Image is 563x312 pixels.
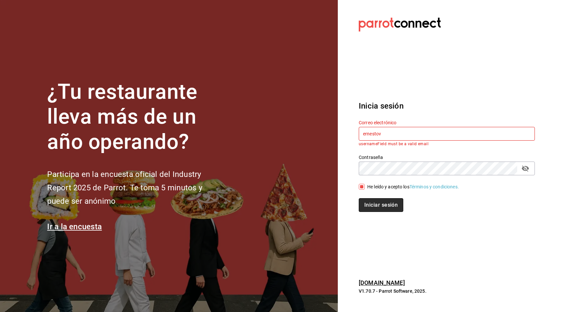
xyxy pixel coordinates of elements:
[359,155,535,159] label: Contraseña
[47,79,224,155] h1: ¿Tu restaurante lleva más de un año operando?
[47,168,224,208] h2: Participa en la encuesta oficial del Industry Report 2025 de Parrot. Te toma 5 minutos y puede se...
[359,120,535,125] label: Correo electrónico
[359,198,403,212] button: Iniciar sesión
[359,100,535,112] h3: Inicia sesión
[359,288,535,294] p: V1.70.7 - Parrot Software, 2025.
[359,279,405,286] a: [DOMAIN_NAME]
[359,127,535,141] input: Ingresa tu correo electrónico
[520,163,531,174] button: passwordField
[367,183,459,190] div: He leído y acepto los
[409,184,459,189] a: Términos y condiciones.
[359,142,535,146] p: usernameField must be a valid email
[47,222,102,231] a: Ir a la encuesta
